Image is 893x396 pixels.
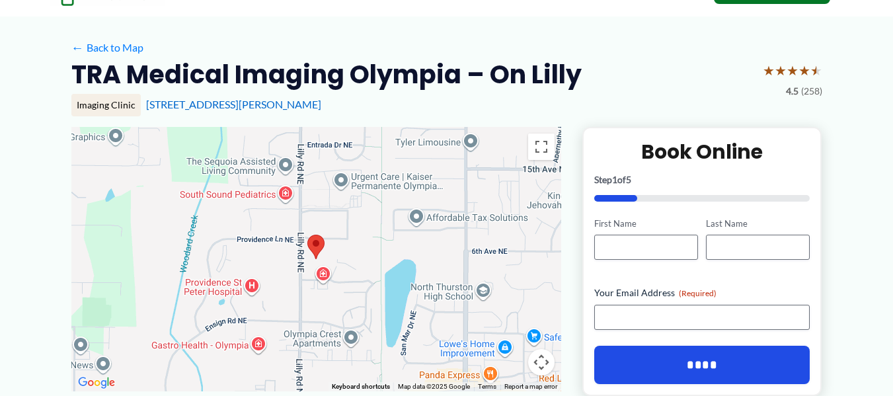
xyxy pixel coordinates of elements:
button: Keyboard shortcuts [332,382,390,391]
img: Google [75,374,118,391]
label: First Name [594,218,698,230]
a: ←Back to Map [71,38,143,58]
span: ★ [798,58,810,83]
span: ★ [810,58,822,83]
h2: TRA Medical Imaging Olympia – On Lilly [71,58,582,91]
label: Your Email Address [594,286,810,299]
a: [STREET_ADDRESS][PERSON_NAME] [146,98,321,110]
span: 1 [612,174,617,185]
div: Imaging Clinic [71,94,141,116]
span: 4.5 [786,83,798,100]
p: Step of [594,175,810,184]
span: ★ [787,58,798,83]
label: Last Name [706,218,810,230]
button: Map camera controls [528,349,555,376]
span: ★ [775,58,787,83]
a: Report a map error [504,383,557,390]
span: Map data ©2025 Google [398,383,470,390]
a: Open this area in Google Maps (opens a new window) [75,374,118,391]
h2: Book Online [594,139,810,165]
span: 5 [626,174,631,185]
a: Terms (opens in new tab) [478,383,496,390]
button: Toggle fullscreen view [528,134,555,160]
span: ★ [763,58,775,83]
span: (Required) [679,288,717,298]
span: (258) [801,83,822,100]
span: ← [71,41,84,54]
